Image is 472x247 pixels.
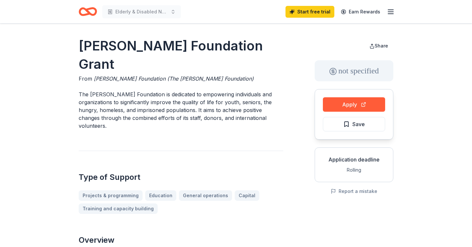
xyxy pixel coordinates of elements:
h1: [PERSON_NAME] Foundation Grant [79,37,283,73]
button: Share [364,39,393,52]
a: Capital [235,190,259,201]
h2: Overview [79,235,283,245]
div: Application deadline [320,156,388,163]
button: Save [323,117,385,131]
span: Elderly & Disabled Needs Delivery Program [115,8,168,16]
a: General operations [179,190,232,201]
a: Earn Rewards [337,6,384,18]
button: Report a mistake [331,187,377,195]
a: Training and capacity building [79,203,158,214]
div: not specified [315,60,393,81]
button: Elderly & Disabled Needs Delivery Program [102,5,181,18]
span: Save [352,120,365,128]
div: From [79,75,283,83]
a: Projects & programming [79,190,143,201]
button: Apply [323,97,385,112]
span: Share [375,43,388,48]
a: Start free trial [285,6,334,18]
span: [PERSON_NAME] Foundation (The [PERSON_NAME] Foundation) [94,75,254,82]
a: Education [145,190,176,201]
h2: Type of Support [79,172,283,182]
p: The [PERSON_NAME] Foundation is dedicated to empowering individuals and organizations to signific... [79,90,283,130]
a: Home [79,4,97,19]
div: Rolling [320,166,388,174]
